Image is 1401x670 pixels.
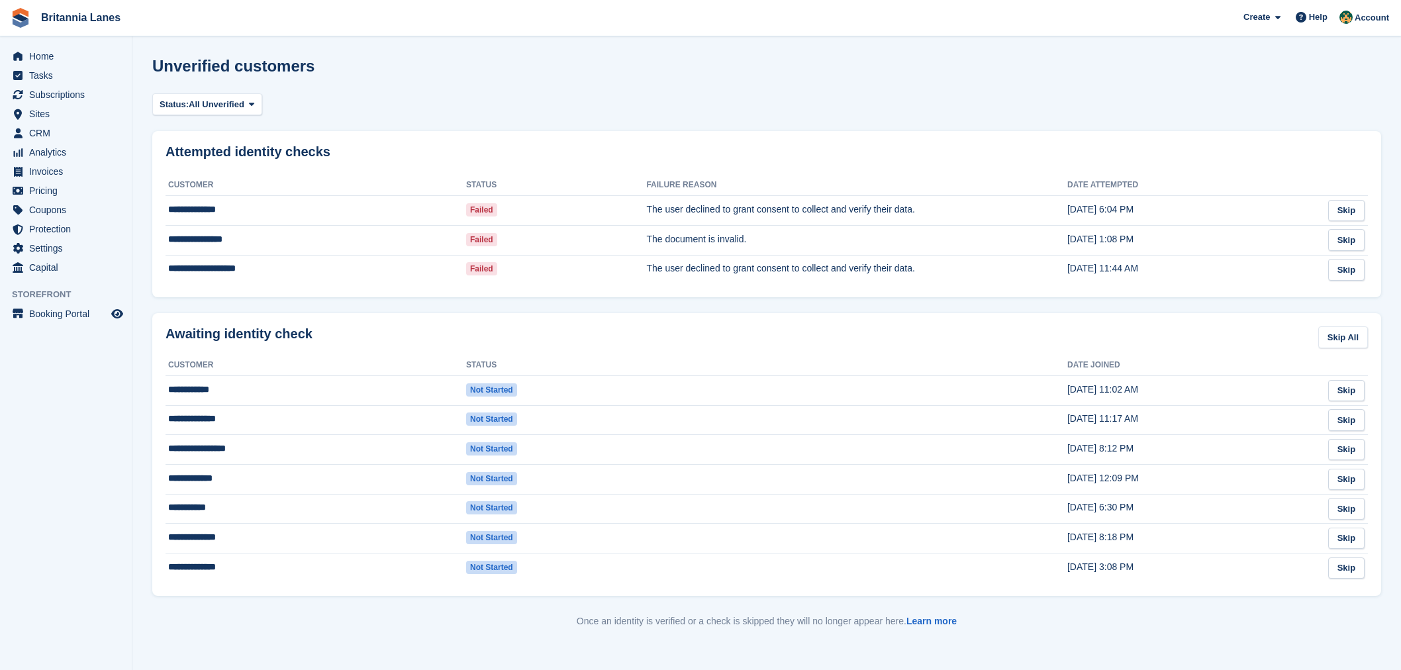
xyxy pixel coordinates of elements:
[1067,524,1308,553] td: [DATE] 8:18 PM
[1067,355,1308,376] th: Date joined
[7,220,125,238] a: menu
[152,614,1381,628] p: Once an identity is verified or a check is skipped they will no longer appear here.
[29,258,109,277] span: Capital
[466,383,517,397] span: Not started
[189,98,244,111] span: All Unverified
[1328,439,1365,461] a: Skip
[7,143,125,162] a: menu
[29,47,109,66] span: Home
[166,144,1368,160] h2: Attempted identity checks
[29,124,109,142] span: CRM
[1328,229,1365,251] a: Skip
[152,57,314,75] h1: Unverified customers
[152,93,262,115] button: Status: All Unverified
[29,66,109,85] span: Tasks
[1328,469,1365,491] a: Skip
[466,355,646,376] th: Status
[1067,405,1308,435] td: [DATE] 11:17 AM
[7,258,125,277] a: menu
[646,196,1067,226] td: The user declined to grant consent to collect and verify their data.
[166,355,466,376] th: Customer
[1067,494,1308,524] td: [DATE] 6:30 PM
[1328,409,1365,431] a: Skip
[7,162,125,181] a: menu
[466,203,497,216] span: Failed
[7,85,125,104] a: menu
[906,616,957,626] a: Learn more
[7,305,125,323] a: menu
[29,181,109,200] span: Pricing
[1328,200,1365,222] a: Skip
[36,7,126,28] a: Britannia Lanes
[1067,175,1308,196] th: Date attempted
[1067,225,1308,255] td: [DATE] 1:08 PM
[166,175,466,196] th: Customer
[1067,465,1308,495] td: [DATE] 12:09 PM
[1318,326,1368,348] a: Skip All
[7,47,125,66] a: menu
[1067,553,1308,583] td: [DATE] 3:08 PM
[109,306,125,322] a: Preview store
[466,501,517,514] span: Not started
[166,326,313,342] h2: Awaiting identity check
[160,98,189,111] span: Status:
[29,143,109,162] span: Analytics
[1309,11,1328,24] span: Help
[1243,11,1270,24] span: Create
[1328,259,1365,281] a: Skip
[7,105,125,123] a: menu
[7,201,125,219] a: menu
[1355,11,1389,24] span: Account
[1328,380,1365,402] a: Skip
[12,288,132,301] span: Storefront
[466,175,646,196] th: Status
[1067,255,1308,284] td: [DATE] 11:44 AM
[646,225,1067,255] td: The document is invalid.
[646,175,1067,196] th: Failure Reason
[1328,498,1365,520] a: Skip
[466,531,517,544] span: Not started
[29,162,109,181] span: Invoices
[466,412,517,426] span: Not started
[7,66,125,85] a: menu
[1067,196,1308,226] td: [DATE] 6:04 PM
[29,239,109,258] span: Settings
[1328,557,1365,579] a: Skip
[1328,528,1365,550] a: Skip
[29,305,109,323] span: Booking Portal
[466,472,517,485] span: Not started
[11,8,30,28] img: stora-icon-8386f47178a22dfd0bd8f6a31ec36ba5ce8667c1dd55bd0f319d3a0aa187defe.svg
[466,233,497,246] span: Failed
[646,255,1067,284] td: The user declined to grant consent to collect and verify their data.
[7,239,125,258] a: menu
[29,220,109,238] span: Protection
[7,124,125,142] a: menu
[29,201,109,219] span: Coupons
[466,262,497,275] span: Failed
[466,561,517,574] span: Not started
[29,105,109,123] span: Sites
[466,442,517,455] span: Not started
[7,181,125,200] a: menu
[1339,11,1353,24] img: Nathan Kellow
[1067,435,1308,465] td: [DATE] 8:12 PM
[1067,375,1308,405] td: [DATE] 11:02 AM
[29,85,109,104] span: Subscriptions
